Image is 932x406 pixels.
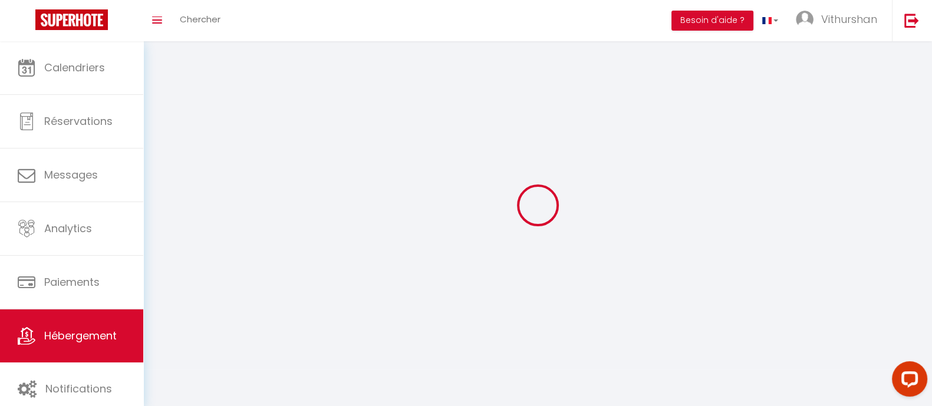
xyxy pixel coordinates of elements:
img: Super Booking [35,9,108,30]
span: Calendriers [44,60,105,75]
span: Analytics [44,221,92,236]
img: logout [904,13,919,28]
iframe: LiveChat chat widget [882,357,932,406]
span: Notifications [45,381,112,396]
span: Réservations [44,114,113,128]
button: Besoin d'aide ? [671,11,753,31]
img: ... [796,11,814,28]
span: Messages [44,167,98,182]
span: Vithurshan [821,12,877,27]
span: Paiements [44,275,100,289]
span: Chercher [180,13,220,25]
span: Hébergement [44,328,117,343]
